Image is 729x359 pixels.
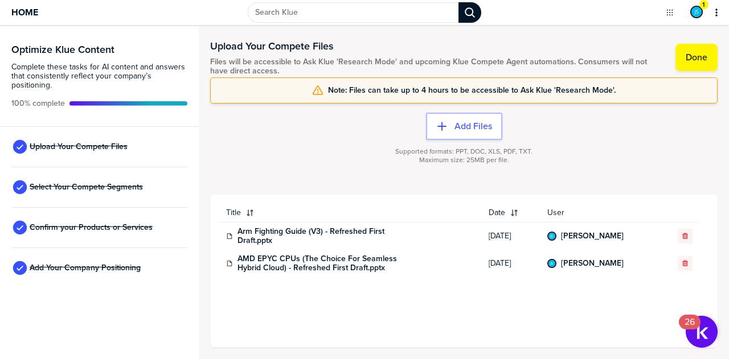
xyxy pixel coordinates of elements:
img: cc4e7c2526388b955dadcd33036ae87c-sml.png [548,233,555,240]
span: [DATE] [489,259,534,268]
button: Open Drop [664,7,675,18]
a: [PERSON_NAME] [561,232,624,241]
span: Active [11,99,65,108]
div: Jacob Salazar [547,232,556,241]
span: [DATE] [489,232,534,241]
span: Select Your Compete Segments [30,183,143,192]
a: Arm Fighting Guide (V3) - Refreshed First Draft.pptx [237,227,408,245]
div: Search Klue [458,2,481,23]
h1: Upload Your Compete Files [210,39,664,53]
img: cc4e7c2526388b955dadcd33036ae87c-sml.png [691,7,702,17]
label: Add Files [454,121,492,132]
span: Supported formats: PPT, DOC, XLS, PDF, TXT. [395,147,533,156]
span: Confirm your Products or Services [30,223,153,232]
a: Edit Profile [689,5,704,19]
input: Search Klue [248,2,459,23]
button: Title [219,204,482,222]
span: Maximum size: 25MB per file. [419,156,509,164]
button: Done [675,44,718,71]
span: Title [226,208,241,217]
button: Open Resource Center, 26 new notifications [686,316,718,348]
div: Jacob Salazar [690,6,703,18]
div: Jacob Salazar [547,259,556,268]
button: Add Files [426,113,502,140]
span: Complete these tasks for AI content and answers that consistently reflect your company’s position... [11,63,187,90]
span: Note: Files can take up to 4 hours to be accessible to Ask Klue 'Research Mode'. [328,86,616,95]
button: Date [482,204,540,222]
h3: Optimize Klue Content [11,44,187,55]
span: Upload Your Compete Files [30,142,128,151]
span: Files will be accessible to Ask Klue 'Research Mode' and upcoming Klue Compete Agent automations.... [210,57,664,76]
span: User [547,208,654,217]
a: AMD EPYC CPUs (The Choice For Seamless Hybrid Cloud) - Refreshed First Draft.pptx [237,254,408,273]
div: 26 [685,322,695,337]
img: cc4e7c2526388b955dadcd33036ae87c-sml.png [548,260,555,267]
span: Date [489,208,505,217]
label: Done [686,52,707,63]
span: 1 [702,1,705,9]
span: Home [11,7,38,17]
span: Add Your Company Positioning [30,263,141,273]
a: [PERSON_NAME] [561,259,624,268]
